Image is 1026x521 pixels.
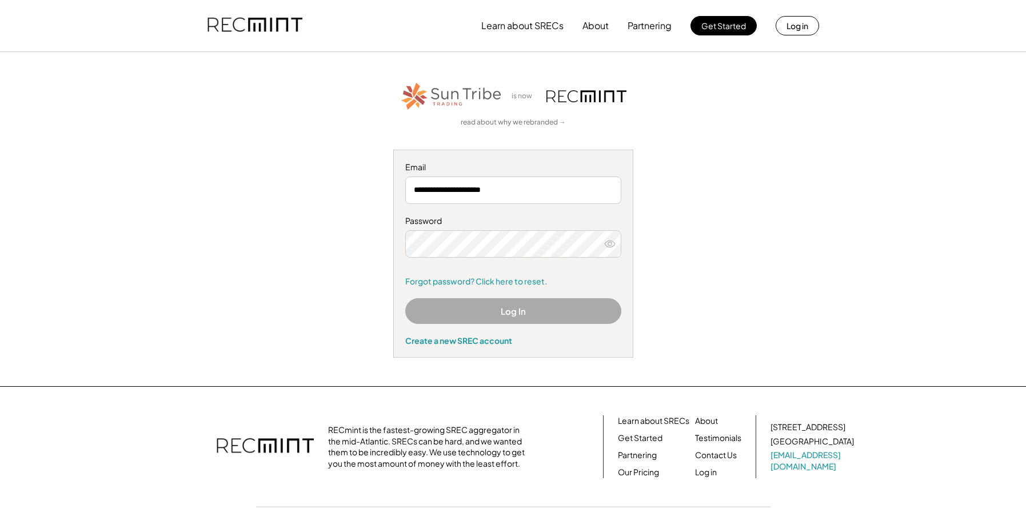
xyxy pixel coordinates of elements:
a: [EMAIL_ADDRESS][DOMAIN_NAME] [771,450,856,472]
a: Partnering [618,450,657,461]
div: [STREET_ADDRESS] [771,422,845,433]
a: Learn about SRECs [618,415,689,427]
a: Log in [695,467,717,478]
a: read about why we rebranded → [461,118,566,127]
a: Our Pricing [618,467,659,478]
div: [GEOGRAPHIC_DATA] [771,436,854,447]
a: Forgot password? Click here to reset. [405,276,621,287]
a: Get Started [618,432,662,444]
a: About [695,415,718,427]
div: Create a new SREC account [405,335,621,346]
a: Contact Us [695,450,737,461]
div: RECmint is the fastest-growing SREC aggregator in the mid-Atlantic. SRECs can be hard, and we wan... [328,424,531,469]
button: About [582,14,609,37]
img: STT_Horizontal_Logo%2B-%2BColor.png [400,81,503,112]
button: Log in [776,16,819,35]
img: recmint-logotype%403x.png [546,90,626,102]
div: is now [509,91,541,101]
img: recmint-logotype%403x.png [207,6,302,45]
button: Log In [405,298,621,324]
img: recmint-logotype%403x.png [217,427,314,467]
div: Password [405,215,621,227]
button: Learn about SRECs [481,14,564,37]
div: Email [405,162,621,173]
button: Get Started [690,16,757,35]
a: Testimonials [695,432,741,444]
button: Partnering [628,14,672,37]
